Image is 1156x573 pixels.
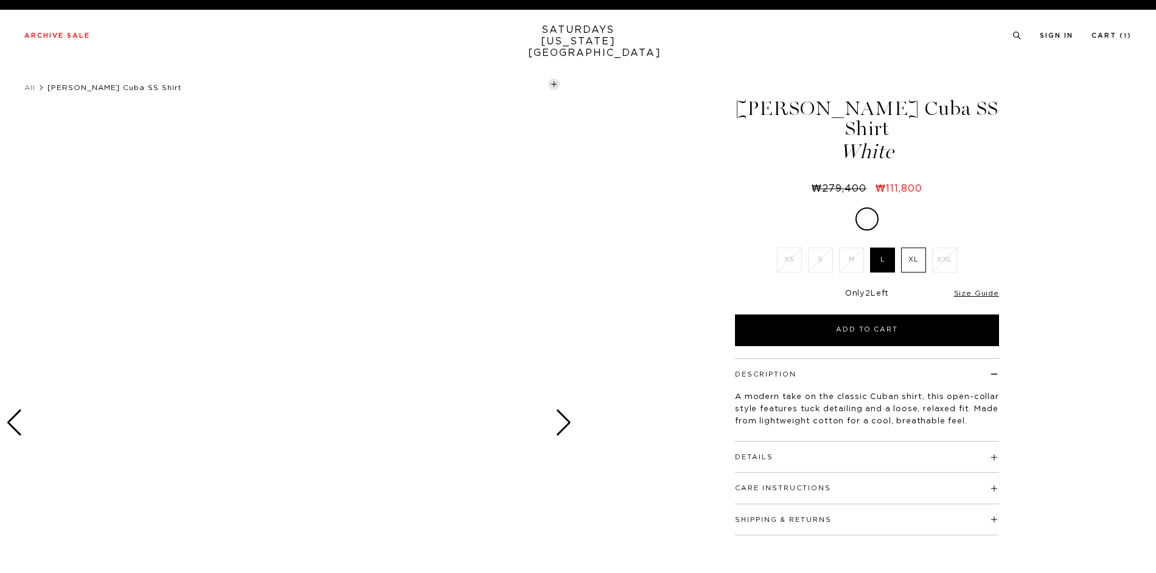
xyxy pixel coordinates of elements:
a: Sign In [1040,32,1073,39]
button: Details [735,454,773,460]
a: Cart (1) [1092,32,1132,39]
del: ₩279,400 [812,184,871,193]
label: L [870,248,895,273]
span: [PERSON_NAME] Cuba SS Shirt [47,84,182,91]
a: Size Guide [954,290,999,297]
span: White [733,142,1001,162]
button: Shipping & Returns [735,516,832,523]
button: Description [735,371,796,378]
a: All [24,84,35,91]
a: Archive Sale [24,32,90,39]
span: 2 [865,290,871,297]
a: SATURDAYS[US_STATE][GEOGRAPHIC_DATA] [528,24,628,59]
div: Next slide [555,409,572,436]
p: A modern take on the classic Cuban shirt, this open-collar style features tuck detailing and a lo... [735,391,999,428]
label: XL [901,248,926,273]
div: Previous slide [6,409,23,436]
div: Only Left [735,289,999,299]
h1: [PERSON_NAME] Cuba SS Shirt [733,99,1001,162]
small: 1 [1124,33,1127,39]
span: ₩111,800 [876,184,922,193]
button: Care Instructions [735,485,831,491]
button: Add to Cart [735,314,999,346]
